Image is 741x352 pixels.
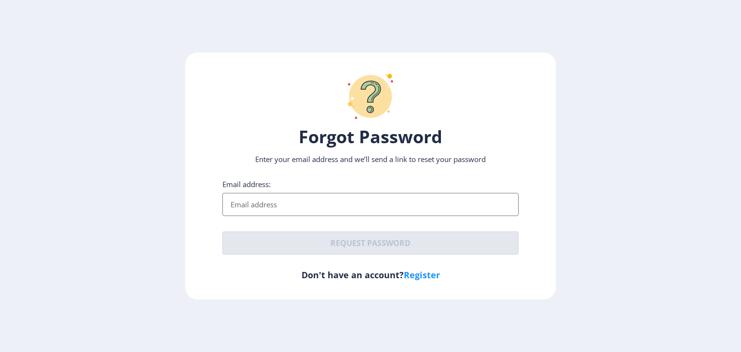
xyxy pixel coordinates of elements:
[222,179,271,189] label: Email address:
[404,269,440,281] a: Register
[222,269,519,281] h6: Don't have an account?
[222,154,519,164] p: Enter your email address and we’ll send a link to reset your password
[222,231,519,255] button: Request password
[342,68,399,125] img: question-mark
[222,125,519,149] h1: Forgot Password
[222,193,519,216] input: Email address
